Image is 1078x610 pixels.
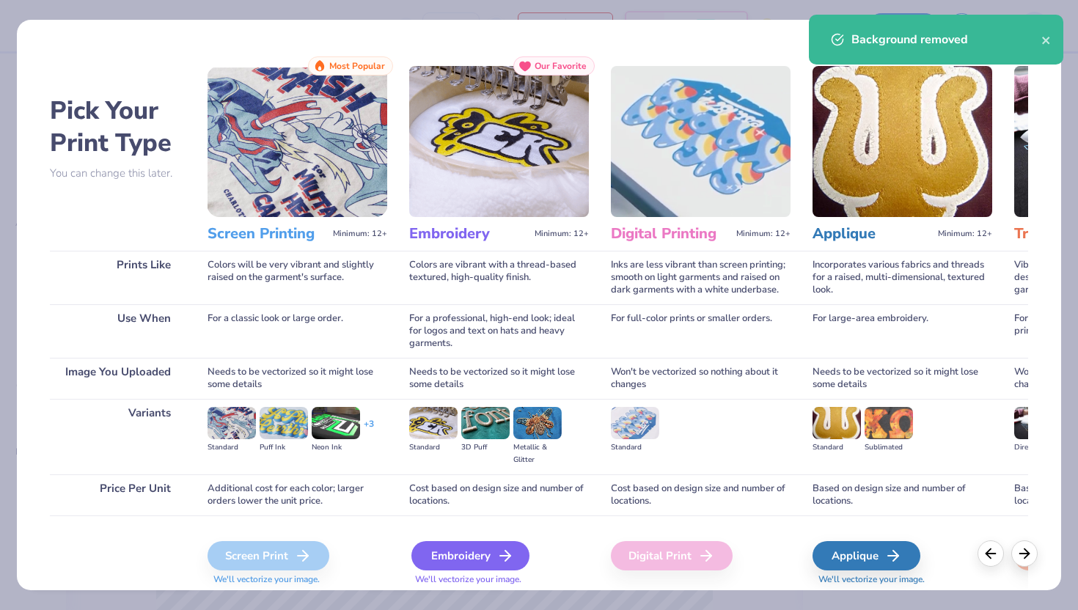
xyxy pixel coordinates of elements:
[1041,31,1052,48] button: close
[611,407,659,439] img: Standard
[364,418,374,443] div: + 3
[611,541,733,570] div: Digital Print
[611,358,791,399] div: Won't be vectorized so nothing about it changes
[208,251,387,304] div: Colors will be very vibrant and slightly raised on the garment's surface.
[1014,407,1063,439] img: Direct-to-film
[208,224,327,243] h3: Screen Printing
[409,224,529,243] h3: Embroidery
[813,407,861,439] img: Standard
[813,358,992,399] div: Needs to be vectorized so it might lose some details
[411,541,529,570] div: Embroidery
[813,66,992,217] img: Applique
[208,66,387,217] img: Screen Printing
[333,229,387,239] span: Minimum: 12+
[50,251,186,304] div: Prints Like
[813,304,992,358] div: For large-area embroidery.
[208,541,329,570] div: Screen Print
[50,304,186,358] div: Use When
[461,441,510,454] div: 3D Puff
[535,61,587,71] span: Our Favorite
[611,251,791,304] div: Inks are less vibrant than screen printing; smooth on light garments and raised on dark garments ...
[611,224,730,243] h3: Digital Printing
[409,358,589,399] div: Needs to be vectorized so it might lose some details
[50,474,186,515] div: Price Per Unit
[461,407,510,439] img: 3D Puff
[260,407,308,439] img: Puff Ink
[535,229,589,239] span: Minimum: 12+
[312,407,360,439] img: Neon Ink
[208,441,256,454] div: Standard
[208,304,387,358] div: For a classic look or large order.
[1014,441,1063,454] div: Direct-to-film
[813,541,920,570] div: Applique
[409,407,458,439] img: Standard
[50,95,186,159] h2: Pick Your Print Type
[409,441,458,454] div: Standard
[865,441,913,454] div: Sublimated
[208,474,387,515] div: Additional cost for each color; larger orders lower the unit price.
[611,441,659,454] div: Standard
[208,573,387,586] span: We'll vectorize your image.
[50,167,186,180] p: You can change this later.
[813,474,992,515] div: Based on design size and number of locations.
[938,229,992,239] span: Minimum: 12+
[513,441,562,466] div: Metallic & Glitter
[813,251,992,304] div: Incorporates various fabrics and threads for a raised, multi-dimensional, textured look.
[611,66,791,217] img: Digital Printing
[813,573,992,586] span: We'll vectorize your image.
[329,61,385,71] span: Most Popular
[50,399,186,474] div: Variants
[813,441,861,454] div: Standard
[312,441,360,454] div: Neon Ink
[611,474,791,515] div: Cost based on design size and number of locations.
[409,474,589,515] div: Cost based on design size and number of locations.
[813,224,932,243] h3: Applique
[409,251,589,304] div: Colors are vibrant with a thread-based textured, high-quality finish.
[409,66,589,217] img: Embroidery
[851,31,1041,48] div: Background removed
[50,358,186,399] div: Image You Uploaded
[409,573,589,586] span: We'll vectorize your image.
[409,304,589,358] div: For a professional, high-end look; ideal for logos and text on hats and heavy garments.
[611,304,791,358] div: For full-color prints or smaller orders.
[208,358,387,399] div: Needs to be vectorized so it might lose some details
[208,407,256,439] img: Standard
[736,229,791,239] span: Minimum: 12+
[865,407,913,439] img: Sublimated
[513,407,562,439] img: Metallic & Glitter
[260,441,308,454] div: Puff Ink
